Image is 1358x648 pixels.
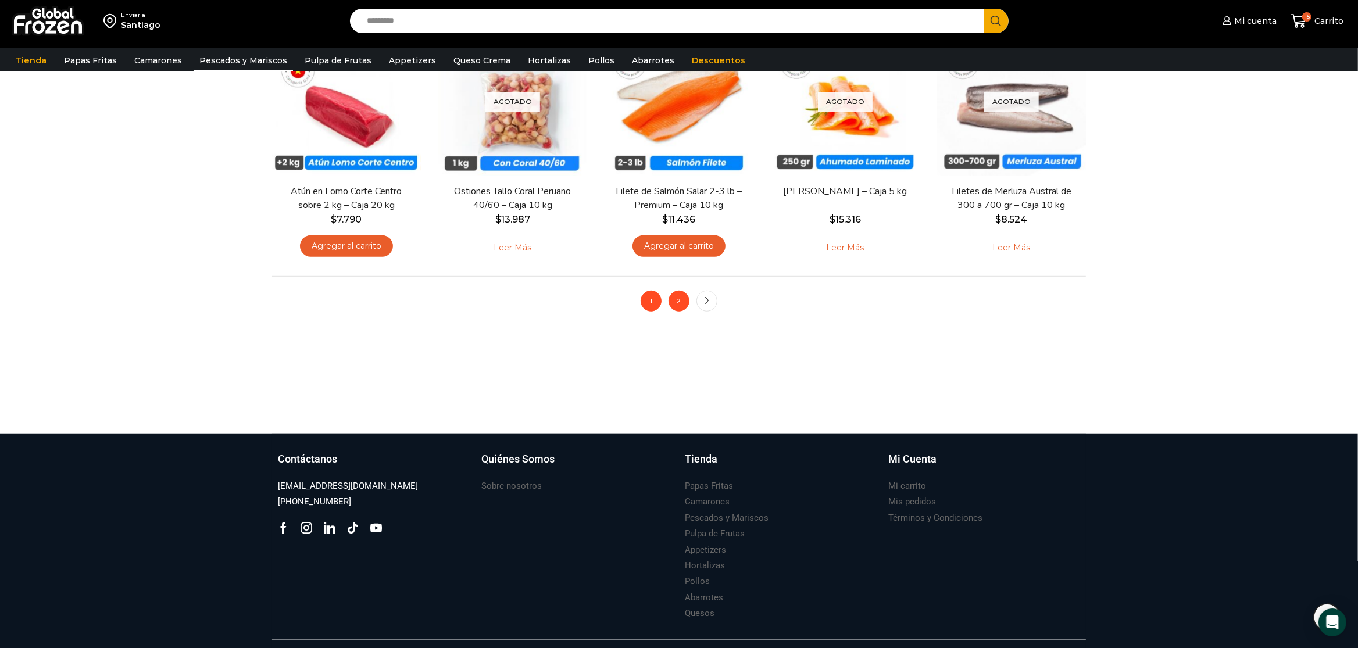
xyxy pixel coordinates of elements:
[495,214,530,225] bdi: 13.987
[778,185,912,198] a: [PERSON_NAME] – Caja 5 kg
[626,49,680,71] a: Abarrotes
[278,496,351,508] h3: [PHONE_NUMBER]
[481,452,673,478] a: Quiénes Somos
[685,560,725,572] h3: Hortalizas
[830,214,861,225] bdi: 15.316
[10,49,52,71] a: Tienda
[278,452,337,467] h3: Contáctanos
[103,11,121,31] img: address-field-icon.svg
[1302,12,1311,22] span: 15
[1231,15,1277,27] span: Mi cuenta
[448,49,516,71] a: Queso Crema
[685,542,726,558] a: Appetizers
[1311,15,1343,27] span: Carrito
[612,185,746,212] a: Filete de Salmón Salar 2-3 lb – Premium – Caja 10 kg
[481,480,542,492] h3: Sobre nosotros
[663,214,696,225] bdi: 11.436
[121,19,160,31] div: Santiago
[685,544,726,556] h3: Appetizers
[685,452,717,467] h3: Tienda
[685,606,714,621] a: Quesos
[280,185,413,212] a: Atún en Lomo Corte Centro sobre 2 kg – Caja 20 kg
[984,92,1039,112] p: Agotado
[685,526,745,542] a: Pulpa de Frutas
[830,214,835,225] span: $
[975,235,1049,260] a: Leé más sobre “Filetes de Merluza Austral de 300 a 700 gr - Caja 10 kg”
[446,185,580,212] a: Ostiones Tallo Coral Peruano 40/60 – Caja 10 kg
[888,452,1080,478] a: Mi Cuenta
[818,92,873,112] p: Agotado
[888,478,926,494] a: Mi carrito
[685,478,733,494] a: Papas Fritas
[121,11,160,19] div: Enviar a
[383,49,442,71] a: Appetizers
[809,235,882,260] a: Leé más sobre “Salmón Ahumado Laminado - Caja 5 kg”
[481,478,542,494] a: Sobre nosotros
[632,235,726,257] a: Agregar al carrito: “Filete de Salmón Salar 2-3 lb - Premium - Caja 10 kg”
[476,235,550,260] a: Leé más sobre “Ostiones Tallo Coral Peruano 40/60 - Caja 10 kg”
[194,49,293,71] a: Pescados y Mariscos
[685,574,710,589] a: Pollos
[685,496,730,508] h3: Camarones
[278,480,418,492] h3: [EMAIL_ADDRESS][DOMAIN_NAME]
[685,510,769,526] a: Pescados y Mariscos
[685,528,745,540] h3: Pulpa de Frutas
[58,49,123,71] a: Papas Fritas
[984,9,1009,33] button: Search button
[278,452,470,478] a: Contáctanos
[481,452,555,467] h3: Quiénes Somos
[685,452,877,478] a: Tienda
[278,494,351,510] a: [PHONE_NUMBER]
[888,452,937,467] h3: Mi Cuenta
[685,592,723,604] h3: Abarrotes
[495,214,501,225] span: $
[1288,8,1346,35] a: 15 Carrito
[1318,608,1346,636] div: Open Intercom Messenger
[1220,9,1277,33] a: Mi cuenta
[663,214,669,225] span: $
[888,510,982,526] a: Términos y Condiciones
[888,494,936,510] a: Mis pedidos
[685,494,730,510] a: Camarones
[685,480,733,492] h3: Papas Fritas
[685,575,710,588] h3: Pollos
[686,49,751,71] a: Descuentos
[522,49,577,71] a: Hortalizas
[641,291,662,312] span: 1
[996,214,1028,225] bdi: 8.524
[888,496,936,508] h3: Mis pedidos
[331,214,337,225] span: $
[685,607,714,620] h3: Quesos
[278,478,418,494] a: [EMAIL_ADDRESS][DOMAIN_NAME]
[888,480,926,492] h3: Mi carrito
[669,291,689,312] a: 2
[128,49,188,71] a: Camarones
[888,512,982,524] h3: Términos y Condiciones
[485,92,540,112] p: Agotado
[945,185,1078,212] a: Filetes de Merluza Austral de 300 a 700 gr – Caja 10 kg
[299,49,377,71] a: Pulpa de Frutas
[996,214,1002,225] span: $
[685,512,769,524] h3: Pescados y Mariscos
[685,558,725,574] a: Hortalizas
[300,235,393,257] a: Agregar al carrito: “Atún en Lomo Corte Centro sobre 2 kg - Caja 20 kg”
[331,214,362,225] bdi: 7.790
[582,49,620,71] a: Pollos
[685,590,723,606] a: Abarrotes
